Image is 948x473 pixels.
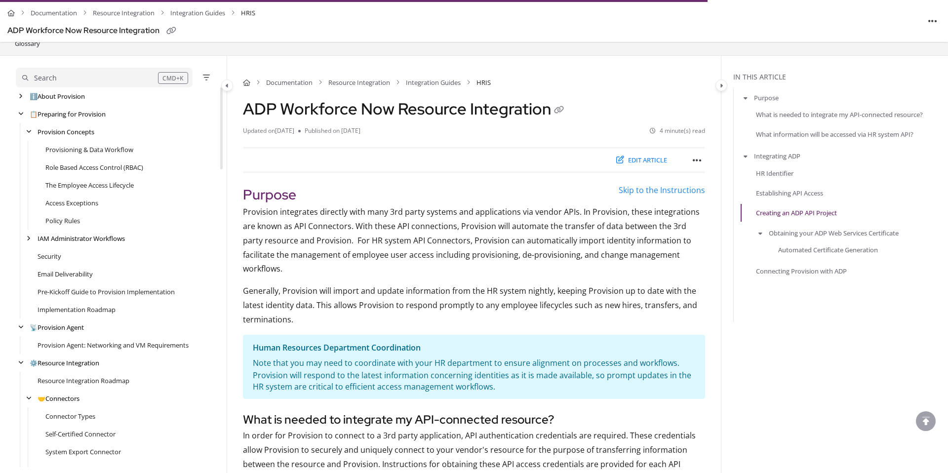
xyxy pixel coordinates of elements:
a: Role Based Access Control (RBAC) [45,162,143,172]
h2: Purpose [243,184,705,205]
h1: ADP Workforce Now Resource Integration [243,99,567,118]
a: Integrating ADP [754,151,800,161]
div: scroll to top [916,411,936,431]
a: Access Exceptions [45,198,98,208]
div: Search [34,73,57,83]
a: Policy Rules [45,216,80,226]
a: Skip to the Instructions [619,185,705,196]
button: Article more options [925,13,941,29]
h3: What is needed to integrate my API-connected resource? [243,411,705,429]
div: arrow [24,234,34,243]
div: In this article [733,72,944,82]
a: IAM Administrator Workflows [38,234,125,243]
button: arrow [741,151,750,161]
a: Home [7,6,15,20]
a: Integration Guides [170,6,225,20]
span: 🤝 [38,394,45,403]
a: Resource Integration [30,358,99,368]
a: Connecting Provision with ADP [756,266,847,276]
a: Implementation Roadmap [38,305,116,315]
button: Category toggle [715,79,727,91]
a: Glossary [14,38,41,49]
a: Provision Agent: Networking and VM Requirements [38,340,189,350]
li: Published on [DATE] [298,126,360,136]
li: 4 minute(s) read [650,126,705,136]
a: Email Deliverability [38,269,93,279]
a: Establishing API Access [756,188,823,197]
a: Documentation [31,6,77,20]
a: What is needed to integrate my API-connected resource? [756,110,923,119]
div: CMD+K [158,72,188,84]
a: Home [243,78,250,87]
a: What information will be accessed via HR system API? [756,129,913,139]
div: Human Resources Department Coordination [253,341,695,358]
span: ⚙️ [30,358,38,367]
a: Self-Certified Connector [45,429,116,439]
a: The Employee Access Lifecycle [45,180,134,190]
div: arrow [16,92,26,101]
a: Provisioning & Data Workflow [45,145,133,155]
span: ℹ️ [30,92,38,101]
button: arrow [741,92,750,103]
button: arrow [756,228,765,238]
a: Purpose [754,93,779,103]
a: Provision Agent [30,322,84,332]
p: Generally, Provision will import and update information from the HR system nightly, keeping Provi... [243,284,705,326]
div: ADP Workforce Now Resource Integration [7,24,159,38]
a: Preparing for Provision [30,109,106,119]
div: arrow [24,394,34,403]
a: Resource Integration [93,6,155,20]
a: Provision Concepts [38,127,94,137]
span: HRIS [476,78,491,87]
div: arrow [16,323,26,332]
a: Resource Integration Roadmap [38,376,129,386]
p: Provision integrates directly with many 3rd party systems and applications via vendor APIs. In Pr... [243,205,705,276]
a: Documentation [266,78,313,87]
div: arrow [24,127,34,137]
a: Automated Certificate Generation [778,245,878,255]
a: Resource Integration [328,78,390,87]
a: Creating an ADP API Project [756,208,837,218]
button: Search [16,68,193,87]
div: Note that you may need to coordinate with your HR department to ensure alignment on processes and... [253,357,695,393]
div: arrow [16,110,26,119]
button: Category toggle [221,79,233,91]
div: arrow [16,358,26,368]
a: Integration Guides [406,78,461,87]
button: Edit article [610,152,673,168]
button: Filter [200,72,212,83]
span: HRIS [241,6,255,20]
a: Pre-Kickoff Guide to Provision Implementation [38,287,175,297]
a: System Export Connector [45,447,121,457]
li: Updated on [DATE] [243,126,298,136]
span: 📡 [30,323,38,332]
a: About Provision [30,91,85,101]
a: Connectors [38,394,79,403]
button: Copy link of [163,23,179,39]
a: Connector Types [45,411,95,421]
a: Security [38,251,61,261]
button: Article more options [689,152,705,168]
a: HR Identifier [756,168,793,178]
a: Obtaining your ADP Web Services Certificate [769,228,899,238]
span: 📋 [30,110,38,118]
button: Copy link of ADP Workforce Now Resource Integration [551,103,567,118]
